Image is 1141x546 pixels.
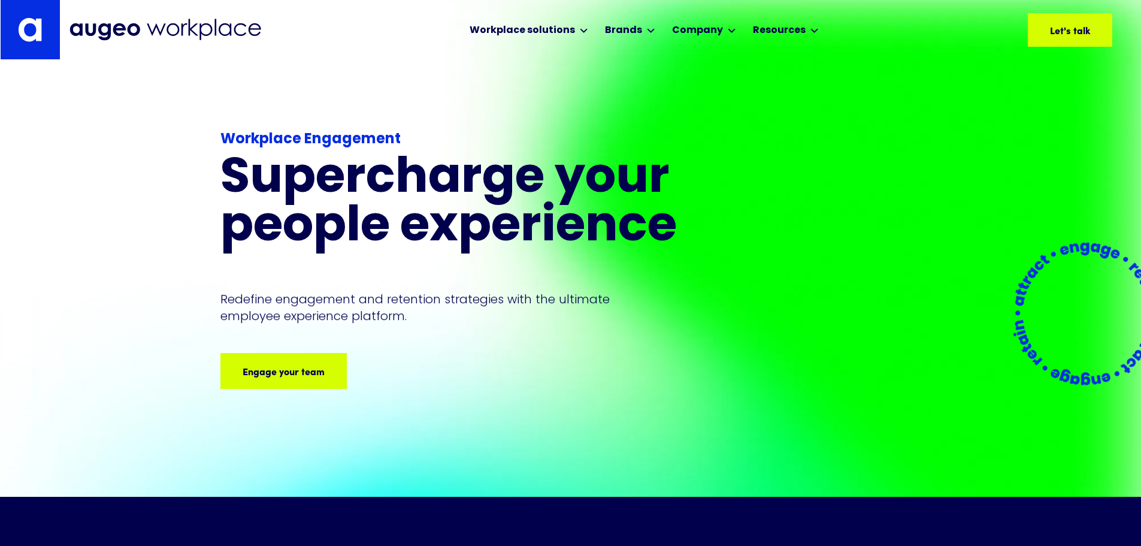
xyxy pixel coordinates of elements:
div: Brands [605,23,642,38]
img: Augeo Workplace business unit full logo in mignight blue. [69,19,261,41]
div: Workplace Engagement [220,129,738,150]
a: Let's talk [1028,13,1112,47]
div: Company [672,23,723,38]
img: Augeo's "a" monogram decorative logo in white. [18,17,42,42]
div: Workplace solutions [470,23,575,38]
div: Resources [753,23,806,38]
a: Engage your team [220,353,347,389]
p: Redefine engagement and retention strategies with the ultimate employee experience platform. [220,291,632,325]
h1: Supercharge your people experience [220,155,738,252]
